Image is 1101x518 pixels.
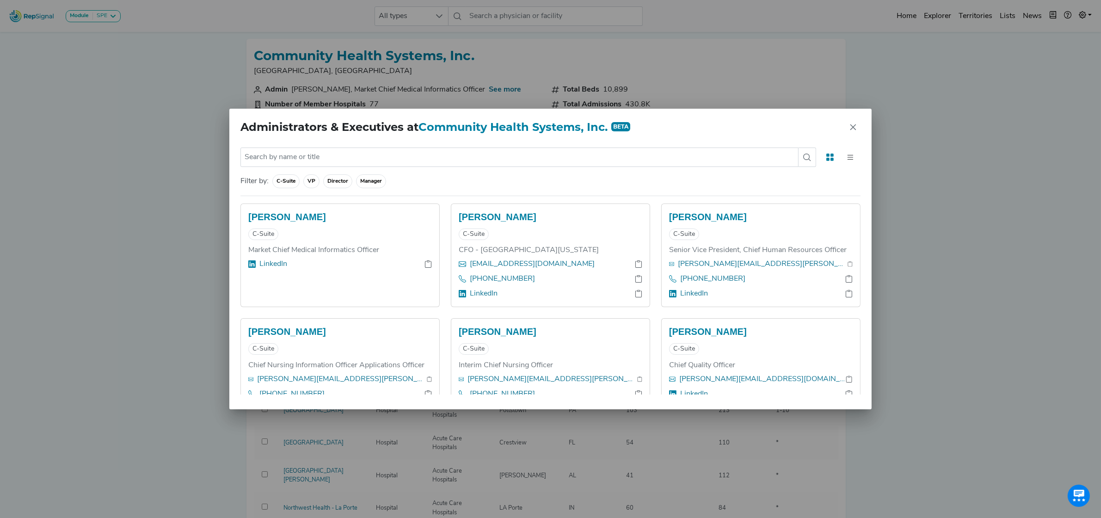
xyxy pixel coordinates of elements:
[846,120,861,135] button: Close
[459,246,642,255] h6: CFO - [GEOGRAPHIC_DATA][US_STATE]
[680,273,745,284] a: [PHONE_NUMBER]
[669,361,853,370] h6: Chief Quality Officer
[680,288,708,299] a: LinkedIn
[459,326,642,337] h5: [PERSON_NAME]
[459,211,642,222] h5: [PERSON_NAME]
[459,343,489,355] span: C-Suite
[470,288,498,299] a: LinkedIn
[323,174,352,188] span: Director
[611,122,630,131] span: BETA
[470,273,535,284] a: [PHONE_NUMBER]
[240,148,799,167] input: Search by name or title
[669,211,853,222] h5: [PERSON_NAME]
[248,211,432,222] h5: [PERSON_NAME]
[669,343,699,355] span: C-Suite
[240,176,269,187] label: Filter by:
[248,361,432,370] h6: Chief Nursing Information Officer Applications Officer
[257,374,427,385] a: [PERSON_NAME][EMAIL_ADDRESS][PERSON_NAME][DOMAIN_NAME]
[303,174,320,188] span: VP
[248,246,432,255] h6: Market Chief Medical Informatics Officer
[467,374,637,385] a: [PERSON_NAME][EMAIL_ADDRESS][PERSON_NAME][DOMAIN_NAME]
[678,259,848,270] a: [PERSON_NAME][EMAIL_ADDRESS][PERSON_NAME][DOMAIN_NAME]
[248,326,432,337] h5: [PERSON_NAME]
[459,228,489,240] span: C-Suite
[248,228,278,240] span: C-Suite
[356,174,386,188] span: Manager
[459,361,642,370] h6: Interim Chief Nursing Officer
[418,120,608,134] span: Community Health Systems, Inc.
[259,259,287,270] a: LinkedIn
[272,174,300,188] span: C-Suite
[669,246,853,255] h6: Senior Vice President, Chief Human Resources Officer
[470,259,595,270] a: [EMAIL_ADDRESS][DOMAIN_NAME]
[679,374,846,385] a: [PERSON_NAME][EMAIL_ADDRESS][DOMAIN_NAME]
[259,388,325,400] a: [PHONE_NUMBER]
[248,343,278,355] span: C-Suite
[470,388,535,400] a: [PHONE_NUMBER]
[680,388,708,400] a: LinkedIn
[669,326,853,337] h5: [PERSON_NAME]
[240,121,630,134] h2: Administrators & Executives at
[669,228,699,240] span: C-Suite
